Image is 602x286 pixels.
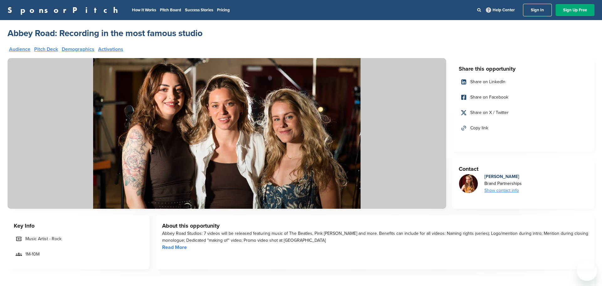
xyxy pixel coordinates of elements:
[98,47,123,52] a: Activations
[162,244,187,251] a: Read More
[577,261,597,281] iframe: Button to launch messaging window
[556,4,594,16] a: Sign Up Free
[25,235,61,242] span: Music Artist - Rock
[459,165,588,173] h3: Contact
[62,47,94,52] a: Demographics
[25,251,40,258] span: 1M-10M
[8,28,203,39] a: Abbey Road: Recording in the most famous studio
[160,8,181,13] a: Pitch Board
[459,75,588,89] a: Share on LinkedIn
[485,6,516,14] a: Help Center
[470,109,509,116] span: Share on X / Twitter
[8,6,122,14] a: SponsorPitch
[217,8,230,13] a: Pricing
[14,221,143,230] h3: Key Info
[132,8,156,13] a: How It Works
[9,47,30,52] a: Audience
[459,64,588,73] h3: Share this opportunity
[185,8,213,13] a: Success Stories
[470,94,508,101] span: Share on Facebook
[162,221,588,230] h3: About this opportunity
[470,78,505,85] span: Share on LinkedIn
[484,187,522,194] div: Show contact info
[34,47,58,52] a: Pitch Deck
[459,174,478,193] img: Sina drums profile pic
[162,230,588,244] div: Abbey Road Studios: 7 videos will be released featuring music of The Beatles, Pink [PERSON_NAME] ...
[459,91,588,104] a: Share on Facebook
[459,121,588,135] a: Copy link
[8,58,446,209] img: Sponsorpitch &
[484,173,522,180] div: [PERSON_NAME]
[459,106,588,119] a: Share on X / Twitter
[470,125,488,132] span: Copy link
[523,4,552,16] a: Sign In
[484,180,522,187] div: Brand Partnerships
